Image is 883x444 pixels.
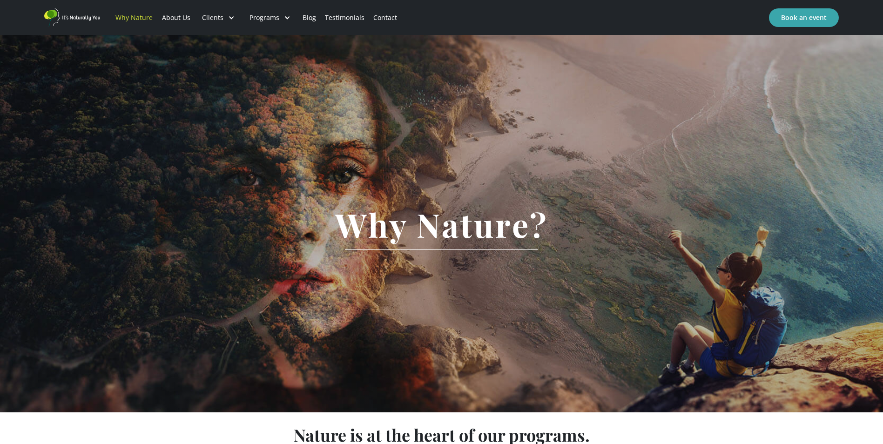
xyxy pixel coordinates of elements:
div: Clients [202,13,223,22]
div: Clients [195,2,242,34]
a: Book an event [769,8,839,27]
a: Blog [298,2,320,34]
a: Why Nature [111,2,157,34]
a: home [44,8,100,27]
div: Programs [249,13,279,22]
a: Contact [369,2,402,34]
a: About Us [157,2,195,34]
h1: Why Nature? [321,207,562,242]
div: Programs [242,2,298,34]
a: Testimonials [320,2,369,34]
